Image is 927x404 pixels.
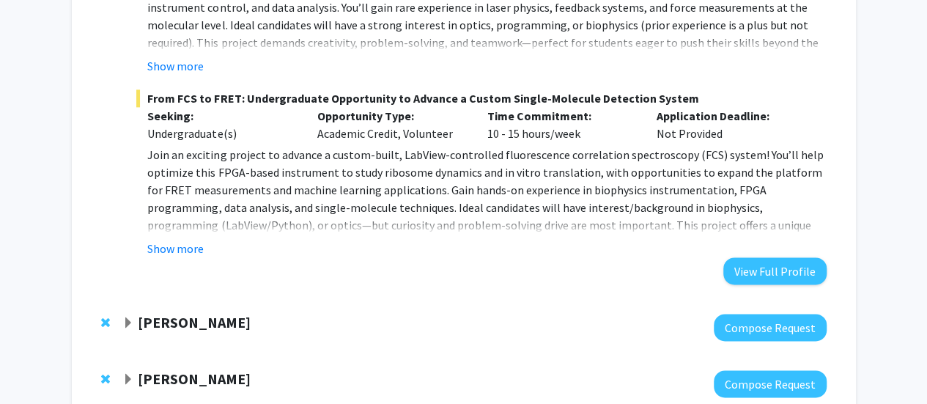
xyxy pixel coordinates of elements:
strong: [PERSON_NAME] [138,313,251,331]
iframe: Chat [11,338,62,393]
button: Compose Request to Bill Folk [714,314,827,341]
button: Compose Request to Xiao Heng [714,370,827,397]
div: Academic Credit, Volunteer [306,107,476,142]
p: Seeking: [147,107,295,125]
button: View Full Profile [723,257,827,284]
span: Expand Xiao Heng Bookmark [122,374,134,386]
div: Not Provided [646,107,816,142]
strong: [PERSON_NAME] [138,370,251,388]
span: Expand Bill Folk Bookmark [122,317,134,329]
p: Opportunity Type: [317,107,465,125]
button: Show more [147,240,204,257]
div: 10 - 15 hours/week [476,107,646,142]
p: Application Deadline: [657,107,805,125]
span: Join an exciting project to advance a custom-built, LabView-controlled fluorescence correlation s... [147,147,823,250]
div: Undergraduate(s) [147,125,295,142]
span: Remove Xiao Heng from bookmarks [101,373,110,385]
span: Remove Bill Folk from bookmarks [101,317,110,328]
span: From FCS to FRET: Undergraduate Opportunity to Advance a Custom Single-Molecule Detection System [136,89,826,107]
button: Show more [147,57,204,75]
p: Time Commitment: [487,107,635,125]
